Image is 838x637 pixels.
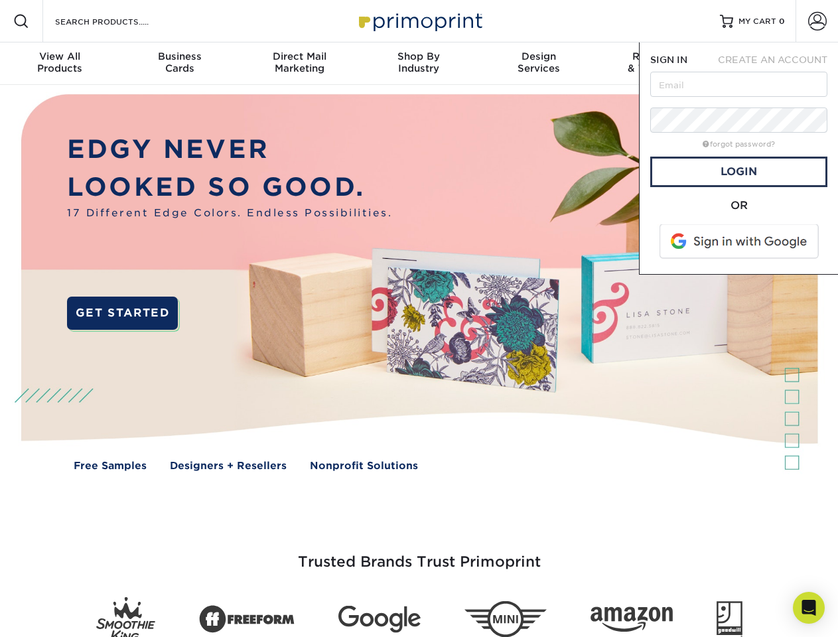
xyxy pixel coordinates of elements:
a: forgot password? [703,140,775,149]
span: 0 [779,17,785,26]
p: EDGY NEVER [67,131,392,169]
a: Nonprofit Solutions [310,459,418,474]
div: & Templates [598,50,718,74]
input: Email [650,72,827,97]
div: Cards [119,50,239,74]
a: BusinessCards [119,42,239,85]
a: GET STARTED [67,297,178,330]
div: Industry [359,50,478,74]
span: Direct Mail [240,50,359,62]
span: Shop By [359,50,478,62]
img: Primoprint [353,7,486,35]
span: CREATE AN ACCOUNT [718,54,827,65]
p: LOOKED SO GOOD. [67,169,392,206]
div: Services [479,50,598,74]
span: Design [479,50,598,62]
span: 17 Different Edge Colors. Endless Possibilities. [67,206,392,221]
div: OR [650,198,827,214]
div: Open Intercom Messenger [793,592,825,624]
h3: Trusted Brands Trust Primoprint [31,522,807,587]
div: Marketing [240,50,359,74]
span: Business [119,50,239,62]
a: Free Samples [74,459,147,474]
a: Direct MailMarketing [240,42,359,85]
a: Shop ByIndustry [359,42,478,85]
a: Designers + Resellers [170,459,287,474]
img: Amazon [591,607,673,632]
a: DesignServices [479,42,598,85]
span: Resources [598,50,718,62]
span: SIGN IN [650,54,687,65]
img: Google [338,606,421,633]
input: SEARCH PRODUCTS..... [54,13,183,29]
span: MY CART [738,16,776,27]
img: Goodwill [717,601,742,637]
a: Login [650,157,827,187]
a: Resources& Templates [598,42,718,85]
